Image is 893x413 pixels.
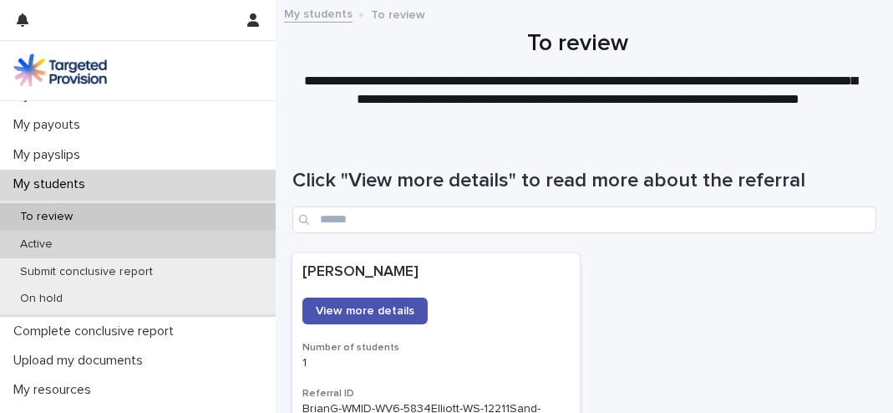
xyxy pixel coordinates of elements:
p: 1 [302,356,570,370]
p: [PERSON_NAME] [302,263,570,282]
p: My students [7,176,99,192]
p: Upload my documents [7,353,156,369]
a: My students [284,3,353,23]
h3: Referral ID [302,387,570,400]
span: View more details [316,305,414,317]
p: To review [371,4,425,23]
h3: Number of students [302,341,570,354]
img: M5nRWzHhSzIhMunXDL62 [13,54,107,87]
p: My resources [7,382,104,398]
input: Search [292,206,876,233]
p: My payouts [7,117,94,133]
p: On hold [7,292,76,306]
p: Active [7,237,66,252]
p: Submit conclusive report [7,265,166,279]
h1: Click "View more details" to read more about the referral [292,169,876,193]
p: Complete conclusive report [7,324,187,339]
p: To review [7,210,86,224]
a: View more details [302,298,428,324]
p: My payslips [7,147,94,163]
h1: To review [292,30,864,59]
